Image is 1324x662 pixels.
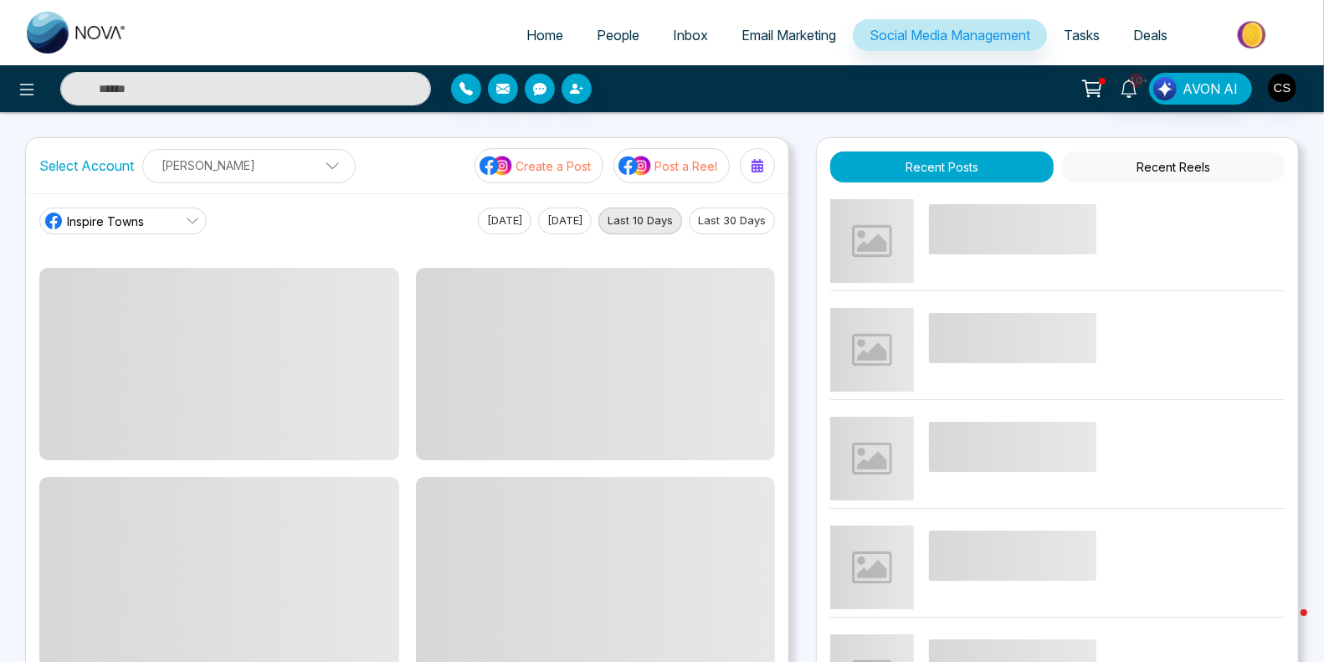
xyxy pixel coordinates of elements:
p: [PERSON_NAME] [153,151,345,179]
span: Email Marketing [742,27,836,44]
img: Market-place.gif [1193,16,1314,54]
button: [DATE] [538,208,592,234]
span: Deals [1133,27,1167,44]
span: 10+ [1129,73,1144,88]
a: People [580,19,656,51]
img: social-media-icon [480,155,513,177]
a: Deals [1116,19,1184,51]
img: Lead Flow [1153,77,1177,100]
a: 10+ [1109,73,1149,102]
p: Create a Post [516,157,591,175]
label: Select Account [39,156,134,176]
span: Social Media Management [870,27,1030,44]
button: Recent Posts [830,151,1053,182]
span: AVON AI [1183,79,1238,99]
button: Recent Reels [1062,151,1285,182]
iframe: Intercom live chat [1267,605,1307,645]
a: Home [510,19,580,51]
img: Nova CRM Logo [27,12,127,54]
button: [DATE] [478,208,531,234]
p: Post a Reel [654,157,717,175]
a: Social Media Management [853,19,1047,51]
span: Home [526,27,563,44]
span: Inbox [673,27,708,44]
a: Inbox [656,19,725,51]
a: Tasks [1047,19,1116,51]
span: People [597,27,639,44]
a: Email Marketing [725,19,853,51]
button: Last 30 Days [689,208,775,234]
span: Tasks [1064,27,1100,44]
img: social-media-icon [618,155,652,177]
button: Last 10 Days [598,208,682,234]
img: User Avatar [1268,74,1296,102]
button: social-media-iconPost a Reel [613,148,730,183]
span: Inspire Towns [67,213,144,230]
button: social-media-iconCreate a Post [475,148,603,183]
button: AVON AI [1149,73,1252,105]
